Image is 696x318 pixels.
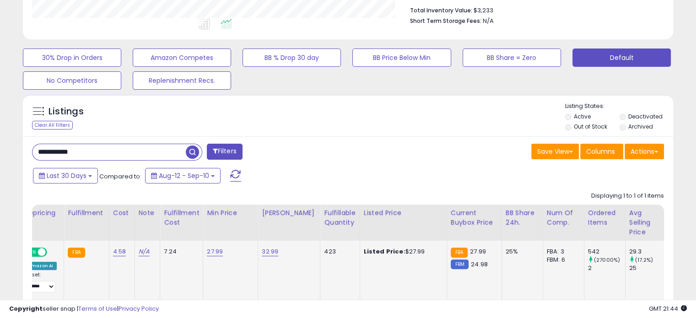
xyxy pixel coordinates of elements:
[574,113,591,120] label: Active
[506,208,539,227] div: BB Share 24h.
[451,248,468,258] small: FBA
[588,264,625,272] div: 2
[262,247,278,256] a: 32.99
[47,171,86,180] span: Last 30 Days
[49,105,84,118] h5: Listings
[364,247,405,256] b: Listed Price:
[324,208,356,227] div: Fulfillable Quantity
[594,256,620,264] small: (27000%)
[243,49,341,67] button: BB % Drop 30 day
[25,272,57,292] div: Preset:
[531,144,579,159] button: Save View
[46,248,60,256] span: OFF
[565,102,673,111] p: Listing States:
[547,208,580,227] div: Num of Comp.
[410,4,657,15] li: $3,233
[483,16,494,25] span: N/A
[99,172,141,181] span: Compared to:
[68,208,105,218] div: Fulfillment
[463,49,561,67] button: BB Share = Zero
[410,17,481,25] b: Short Term Storage Fees:
[25,262,57,270] div: Amazon AI
[471,260,488,269] span: 24.98
[68,248,85,258] small: FBA
[9,304,43,313] strong: Copyright
[164,208,199,227] div: Fulfillment Cost
[262,208,316,218] div: [PERSON_NAME]
[145,168,221,183] button: Aug-12 - Sep-10
[133,71,231,90] button: Replenishment Recs.
[139,208,156,218] div: Note
[9,305,159,313] div: seller snap | |
[159,171,209,180] span: Aug-12 - Sep-10
[572,49,671,67] button: Default
[324,248,352,256] div: 423
[628,123,653,130] label: Archived
[364,208,443,218] div: Listed Price
[113,247,126,256] a: 4.58
[506,248,536,256] div: 25%
[588,208,621,227] div: Ordered Items
[629,208,663,237] div: Avg Selling Price
[649,304,687,313] span: 2025-10-11 21:44 GMT
[352,49,451,67] button: BB Price Below Min
[119,304,159,313] a: Privacy Policy
[625,144,664,159] button: Actions
[586,147,615,156] span: Columns
[139,247,150,256] a: N/A
[207,208,254,218] div: Min Price
[547,256,577,264] div: FBM: 6
[23,71,121,90] button: No Competitors
[113,208,131,218] div: Cost
[133,49,231,67] button: Amazon Competes
[470,247,486,256] span: 27.99
[628,113,662,120] label: Deactivated
[25,208,60,218] div: Repricing
[588,248,625,256] div: 542
[364,248,440,256] div: $27.99
[207,144,243,160] button: Filters
[451,208,498,227] div: Current Buybox Price
[164,248,196,256] div: 7.24
[78,304,117,313] a: Terms of Use
[207,247,223,256] a: 27.99
[580,144,623,159] button: Columns
[629,264,666,272] div: 25
[33,168,98,183] button: Last 30 Days
[27,248,38,256] span: ON
[635,256,653,264] small: (17.2%)
[547,248,577,256] div: FBA: 3
[629,248,666,256] div: 29.3
[23,49,121,67] button: 30% Drop in Orders
[591,192,664,200] div: Displaying 1 to 1 of 1 items
[32,121,73,129] div: Clear All Filters
[574,123,607,130] label: Out of Stock
[410,6,472,14] b: Total Inventory Value:
[451,259,469,269] small: FBM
